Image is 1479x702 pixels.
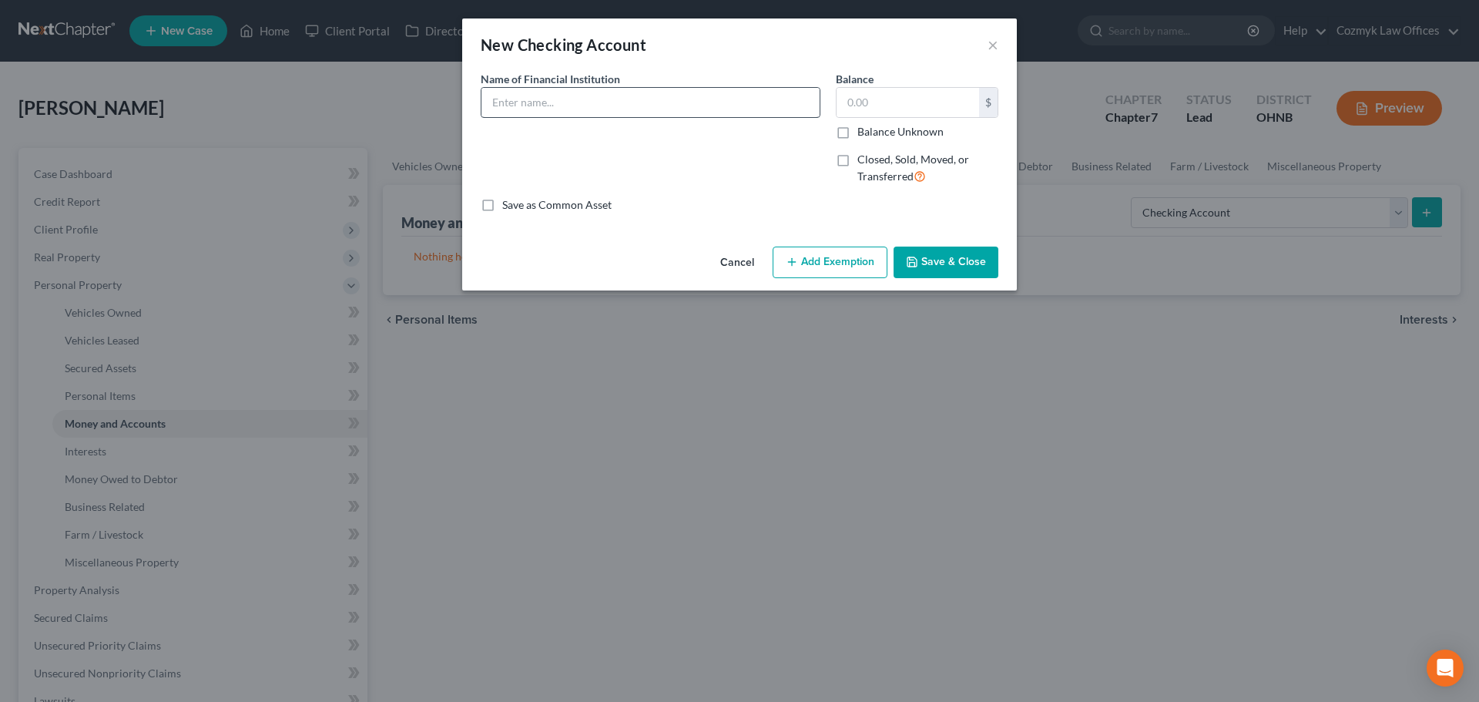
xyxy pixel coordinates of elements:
div: Open Intercom Messenger [1427,650,1464,687]
label: Save as Common Asset [502,197,612,213]
span: Name of Financial Institution [481,72,620,86]
input: Enter name... [481,88,820,117]
button: Cancel [708,248,766,279]
button: × [988,35,998,54]
div: $ [979,88,998,117]
div: New Checking Account [481,34,646,55]
label: Balance [836,71,874,87]
span: Closed, Sold, Moved, or Transferred [857,153,969,183]
input: 0.00 [837,88,979,117]
button: Add Exemption [773,247,887,279]
button: Save & Close [894,247,998,279]
label: Balance Unknown [857,124,944,139]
